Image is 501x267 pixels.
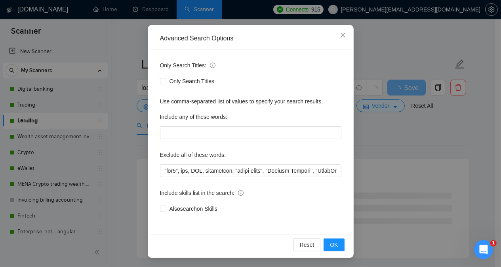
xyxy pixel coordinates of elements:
[300,240,314,249] span: Reset
[160,61,215,70] span: Only Search Titles:
[166,204,221,213] span: Also search on Skills
[340,32,346,38] span: close
[160,97,341,106] div: Use comma-separated list of values to specify your search results.
[293,238,321,251] button: Reset
[160,111,227,123] label: Include any of these words:
[324,238,344,251] button: OK
[210,63,215,68] span: info-circle
[160,189,244,197] span: Include skills list in the search:
[474,240,493,259] iframe: Intercom live chat
[238,190,244,196] span: info-circle
[160,34,341,43] div: Advanced Search Options
[332,25,354,46] button: Close
[490,240,497,246] span: 1
[166,77,218,86] span: Only Search Titles
[160,149,226,161] label: Exclude all of these words:
[330,240,338,249] span: OK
